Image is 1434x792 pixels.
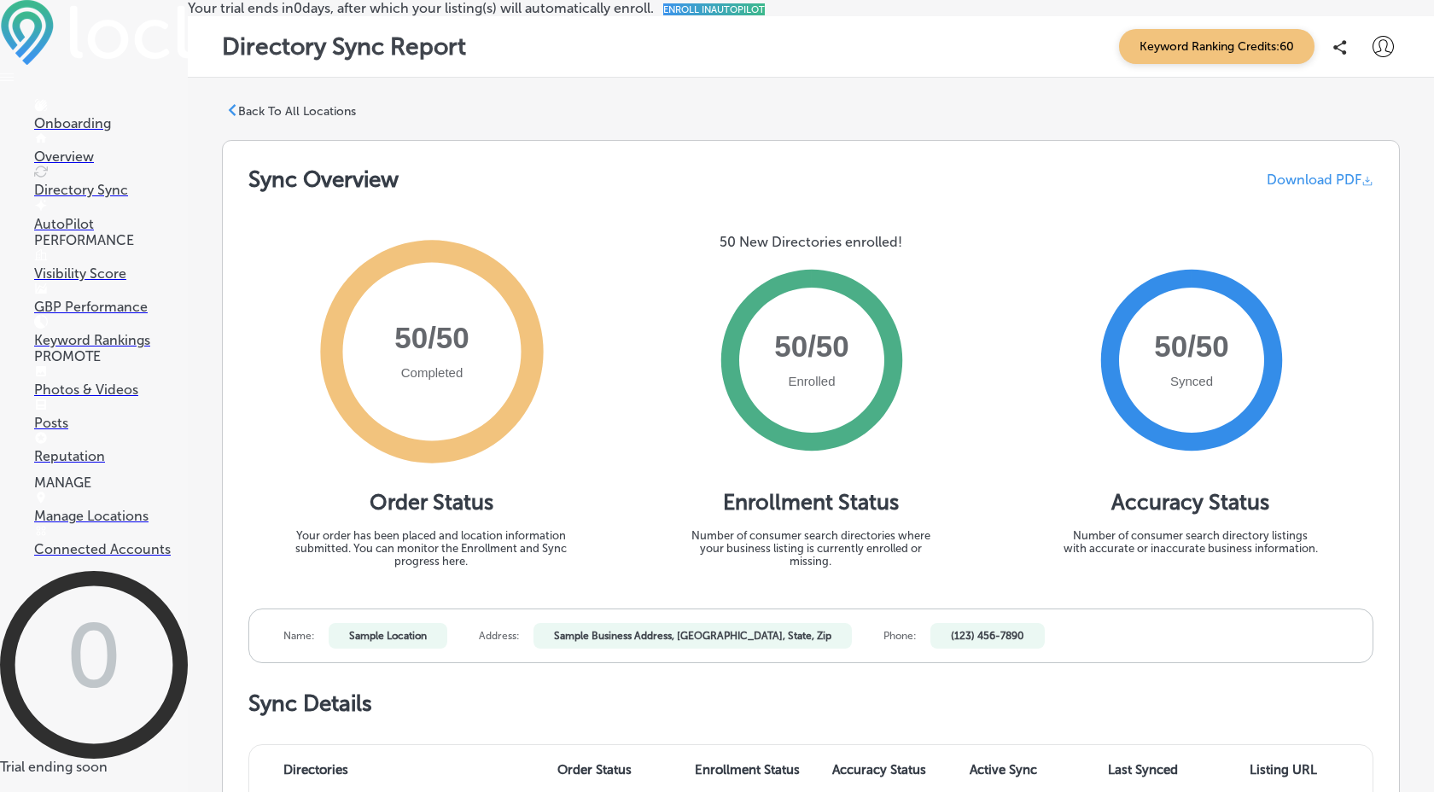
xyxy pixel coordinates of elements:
a: AutoPilot [34,200,188,232]
a: Onboarding [34,99,188,131]
p: Reputation [34,448,188,464]
a: Back To All Locations [226,104,356,119]
p: Connected Accounts [34,541,188,557]
p: Directory Sync [34,182,188,198]
p: Visibility Score [34,265,188,282]
p: Number of consumer search directory listings with accurate or inaccurate business information. [1063,529,1319,555]
p: (123) 456-7890 [930,623,1045,649]
a: Directory Sync [34,166,188,198]
label: Address: [479,630,520,642]
text: 0 [66,603,122,710]
span: Download PDF [1267,172,1361,188]
p: Number of consumer search directories where your business listing is currently enrolled or missing. [683,529,939,568]
p: AutoPilot [34,216,188,232]
p: Overview [34,148,188,165]
label: Name: [283,630,315,642]
p: PERFORMANCE [34,232,188,248]
a: Overview [34,132,188,165]
a: Manage Locations [34,492,188,524]
h1: Enrollment Status [723,489,899,515]
a: ENROLL INAUTOPILOT [663,3,765,15]
p: Directory Sync Report [222,32,466,61]
p: Onboarding [34,115,188,131]
p: Sample Business Address, [GEOGRAPHIC_DATA], State, Zip [533,623,852,649]
h1: Order Status [370,489,493,515]
a: Visibility Score [34,249,188,282]
a: Posts [34,399,188,431]
a: GBP Performance [34,282,188,315]
span: Keyword Ranking Credits: 60 [1119,29,1314,64]
p: 50 New Directories enrolled! [720,234,902,250]
a: Reputation [34,432,188,464]
label: Phone: [883,630,917,642]
p: Your order has been placed and location information submitted. You can monitor the Enrollment and... [282,529,580,568]
p: Manage Locations [34,508,188,524]
h1: Sync Details [248,690,1373,717]
p: Keyword Rankings [34,332,188,348]
a: Keyword Rankings [34,316,188,348]
a: Connected Accounts [34,525,188,557]
a: Photos & Videos [34,365,188,398]
p: PROMOTE [34,348,188,364]
p: Photos & Videos [34,381,188,398]
p: Back To All Locations [238,104,356,119]
p: MANAGE [34,475,188,491]
p: Posts [34,415,188,431]
h1: Accuracy Status [1111,489,1269,515]
p: Sample Location [329,623,447,649]
p: GBP Performance [34,299,188,315]
h1: Sync Overview [248,166,399,193]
